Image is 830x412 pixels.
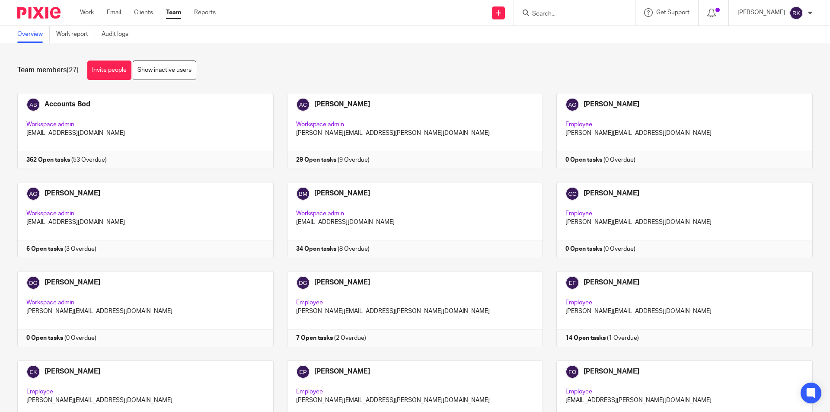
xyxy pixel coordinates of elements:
[17,7,61,19] img: Pixie
[656,10,690,16] span: Get Support
[194,8,216,17] a: Reports
[17,66,79,75] h1: Team members
[17,26,50,43] a: Overview
[107,8,121,17] a: Email
[134,8,153,17] a: Clients
[87,61,131,80] a: Invite people
[67,67,79,73] span: (27)
[102,26,135,43] a: Audit logs
[56,26,95,43] a: Work report
[789,6,803,20] img: svg%3E
[531,10,609,18] input: Search
[166,8,181,17] a: Team
[133,61,196,80] a: Show inactive users
[737,8,785,17] p: [PERSON_NAME]
[80,8,94,17] a: Work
